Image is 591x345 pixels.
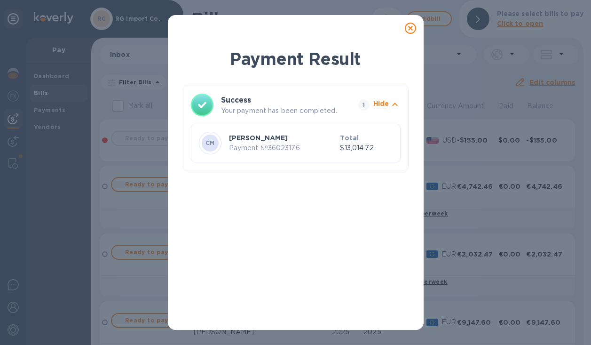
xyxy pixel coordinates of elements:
[229,143,337,153] p: Payment № 36023176
[340,143,392,153] p: $13,014.72
[340,134,359,142] b: Total
[205,139,215,146] b: CM
[373,99,389,108] p: Hide
[358,99,370,111] span: 1
[183,47,409,71] h1: Payment Result
[229,133,337,143] p: [PERSON_NAME]
[373,99,401,112] button: Hide
[221,106,355,116] p: Your payment has been completed.
[221,95,341,106] h3: Success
